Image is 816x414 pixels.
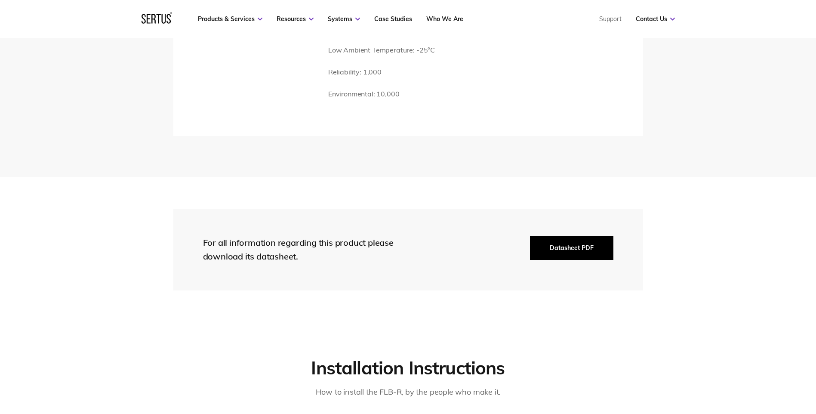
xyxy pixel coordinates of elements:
[173,357,643,380] h2: Installation Instructions
[328,89,435,100] p: Environmental: 10,000
[266,386,550,399] div: How to install the FLB-R, by the people who make it.
[530,236,613,260] button: Datasheet PDF
[198,15,262,23] a: Products & Services
[328,15,360,23] a: Systems
[636,15,675,23] a: Contact Us
[328,67,435,78] p: Reliability: 1,000
[374,15,412,23] a: Case Studies
[203,236,410,263] div: For all information regarding this product please download its datasheet.
[426,15,463,23] a: Who We Are
[277,15,314,23] a: Resources
[599,15,622,23] a: Support
[661,314,816,414] iframe: Chat Widget
[328,45,435,56] p: Low Ambient Temperature: -25°C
